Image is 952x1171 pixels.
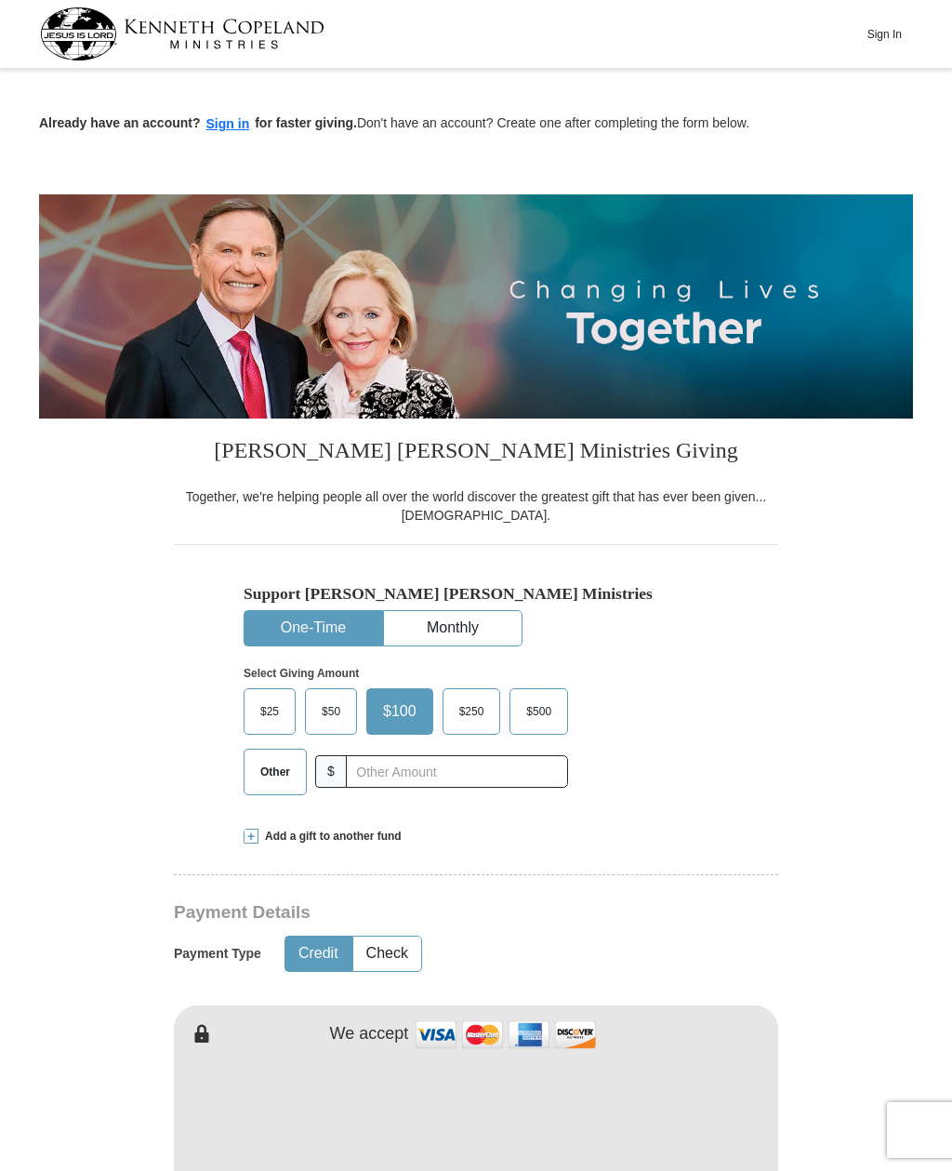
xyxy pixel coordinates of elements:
[174,487,778,525] div: Together, we're helping people all over the world discover the greatest gift that has ever been g...
[856,20,912,48] button: Sign In
[39,115,357,130] strong: Already have an account? for faster giving.
[201,113,256,135] button: Sign in
[244,667,359,680] strong: Select Giving Amount
[346,755,568,788] input: Other Amount
[40,7,324,60] img: kcm-header-logo.svg
[251,758,299,786] span: Other
[39,113,913,135] p: Don't have an account? Create one after completing the form below.
[413,1015,599,1055] img: credit cards accepted
[374,698,426,725] span: $100
[330,1024,409,1045] h4: We accept
[312,698,350,725] span: $50
[258,829,402,845] span: Add a gift to another fund
[384,611,522,645] button: Monthly
[353,937,421,971] button: Check
[450,698,494,725] span: $250
[285,937,351,971] button: Credit
[244,584,708,604] h5: Support [PERSON_NAME] [PERSON_NAME] Ministries
[174,902,648,924] h3: Payment Details
[174,419,778,487] h3: [PERSON_NAME] [PERSON_NAME] Ministries Giving
[174,946,261,962] h5: Payment Type
[245,611,382,645] button: One-Time
[251,698,288,725] span: $25
[517,698,561,725] span: $500
[315,755,347,788] span: $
